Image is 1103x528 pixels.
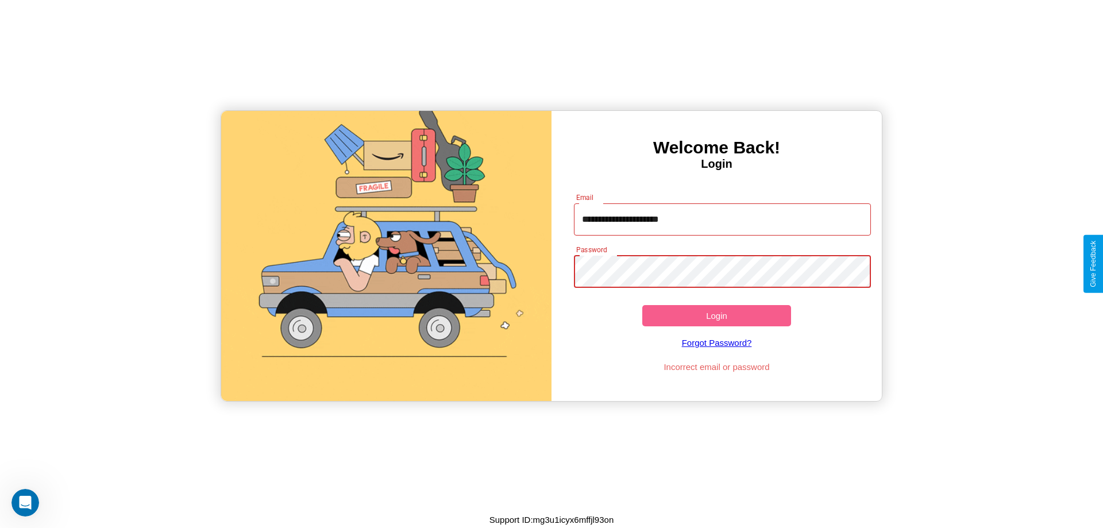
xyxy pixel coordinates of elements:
div: Give Feedback [1089,241,1097,287]
h3: Welcome Back! [551,138,882,157]
p: Support ID: mg3u1icyx6mffjl93on [489,512,614,527]
button: Login [642,305,791,326]
label: Email [576,192,594,202]
h4: Login [551,157,882,171]
p: Incorrect email or password [568,359,866,375]
iframe: Intercom live chat [11,489,39,517]
a: Forgot Password? [568,326,866,359]
label: Password [576,245,607,255]
img: gif [221,111,551,401]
